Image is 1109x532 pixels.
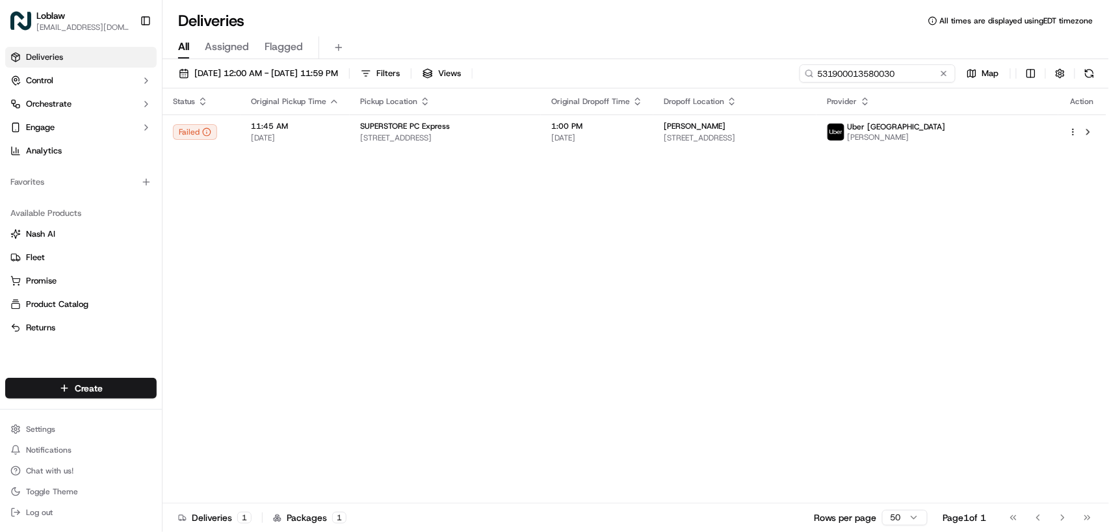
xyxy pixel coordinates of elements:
span: Control [26,75,53,86]
span: Pickup Location [360,96,417,107]
span: Product Catalog [26,299,88,310]
span: Map [982,68,999,79]
button: Log out [5,503,157,522]
img: uber-new-logo.jpeg [828,124,844,140]
span: [STREET_ADDRESS] [360,133,530,143]
span: [DATE] 12:00 AM - [DATE] 11:59 PM [194,68,338,79]
button: Filters [355,64,406,83]
img: 1736555255976-a54dd68f-1ca7-489b-9aae-adbdc363a1c4 [26,204,36,214]
span: Assigned [205,39,249,55]
button: Returns [5,317,157,338]
a: Product Catalog [10,299,151,310]
span: Promise [26,275,57,287]
button: Failed [173,124,217,140]
span: Deliveries [26,51,63,63]
div: Available Products [5,203,157,224]
a: Analytics [5,140,157,161]
span: [DATE] [551,133,643,143]
p: Rows per page [814,511,877,524]
div: 1 [237,512,252,524]
span: Settings [26,424,55,434]
span: Analytics [26,145,62,157]
span: [PERSON_NAME] [664,121,725,131]
span: Klarizel Pensader [42,285,109,295]
button: Views [417,64,467,83]
div: Deliveries [178,511,252,524]
span: Uber [GEOGRAPHIC_DATA] [848,122,946,132]
button: Promise [5,271,157,291]
div: Action [1069,96,1096,107]
a: Deliveries [5,47,157,68]
span: Log out [26,507,53,518]
span: Views [438,68,461,79]
button: Loblaw [36,9,65,22]
button: Refresh [1080,64,1099,83]
h1: Deliveries [178,10,244,31]
input: Type to search [800,64,956,83]
span: 12:54 PM [200,159,237,170]
span: 11:45 AM [251,121,339,131]
button: Map [961,64,1005,83]
span: Original Pickup Time [251,96,326,107]
button: [DATE] 12:00 AM - [DATE] 11:59 PM [173,64,344,83]
img: Go home [34,10,49,26]
div: Packages [273,511,346,524]
button: [EMAIL_ADDRESS][DOMAIN_NAME] [36,22,129,33]
button: Create [5,378,157,399]
span: [PERSON_NAME] [848,132,946,142]
span: Filters [376,68,400,79]
span: Engage [26,122,55,133]
span: Flagged [265,39,303,55]
div: Page 1 of 1 [943,511,987,524]
button: Fleet [5,247,157,268]
button: Control [5,70,157,91]
img: 1736555255976-a54dd68f-1ca7-489b-9aae-adbdc363a1c4 [26,269,36,279]
div: Favorites [5,172,157,193]
span: Notifications [26,445,72,455]
span: 12:58 PM [118,285,155,295]
button: Nash AI [5,224,157,245]
span: Dropoff Location [664,96,724,107]
button: Settings [5,420,157,438]
span: Create [75,382,103,395]
img: Klarizel Pensader [13,191,34,211]
button: Engage [5,117,157,138]
a: Returns [10,322,151,334]
a: Fleet [10,252,151,263]
a: Promise [10,275,151,287]
button: LoblawLoblaw[EMAIL_ADDRESS][DOMAIN_NAME] [5,5,135,36]
span: Orchestrate [26,98,72,110]
img: Klarizel Pensader [13,256,34,276]
span: Original Dropoff Time [551,96,630,107]
button: Notifications [5,441,157,459]
button: Product Catalog [5,294,157,315]
p: Thank you for waiting. I have submitted the incident report for the driver to be blocked. [48,226,218,273]
span: Nash AI [26,228,55,240]
span: [STREET_ADDRESS] [664,133,806,143]
button: Toggle Theme [5,483,157,501]
span: Fleet [26,252,45,263]
span: Toggle Theme [26,486,78,497]
button: back [13,10,29,26]
div: 1 [332,512,346,524]
p: Hi there! Checking on this. [48,192,167,207]
span: [DATE] [251,133,339,143]
button: Orchestrate [5,94,157,114]
span: 1:00 PM [551,121,643,131]
div: Hi, Can you please block the driver for this order who picked up the order 531900013580030 as the... [85,57,230,150]
button: Chat with us! [5,462,157,480]
span: All times are displayed using EDT timezone [940,16,1093,26]
button: Send [225,401,241,416]
span: Chat with us! [26,466,73,476]
span: Provider [827,96,857,107]
span: Returns [26,322,55,334]
span: All [178,39,189,55]
a: Nash AI [10,228,151,240]
span: SUPERSTORE PC Express [360,121,450,131]
img: Loblaw [10,10,31,31]
span: • [111,285,116,295]
span: Status [173,96,195,107]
